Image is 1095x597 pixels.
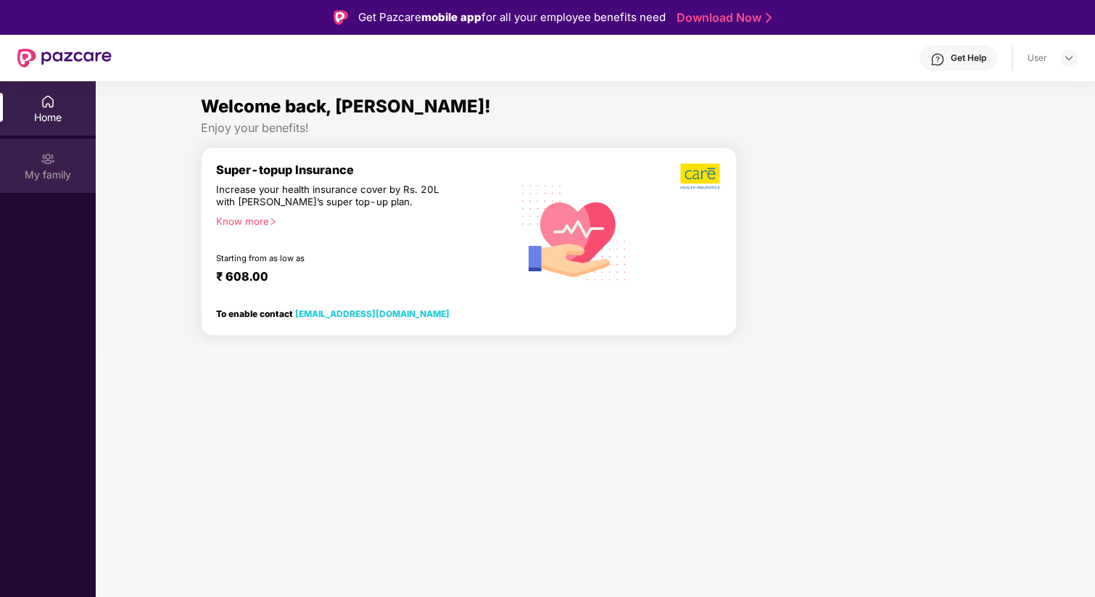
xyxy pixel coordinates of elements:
[677,10,767,25] a: Download Now
[216,253,450,263] div: Starting from as low as
[930,52,945,67] img: svg+xml;base64,PHN2ZyBpZD0iSGVscC0zMngzMiIgeG1sbnM9Imh0dHA6Ly93d3cudzMub3JnLzIwMDAvc3ZnIiB3aWR0aD...
[17,49,112,67] img: New Pazcare Logo
[216,184,448,209] div: Increase your health insurance cover by Rs. 20L with [PERSON_NAME]’s super top-up plan.
[216,269,497,287] div: ₹ 608.00
[41,94,55,109] img: svg+xml;base64,PHN2ZyBpZD0iSG9tZSIgeG1sbnM9Imh0dHA6Ly93d3cudzMub3JnLzIwMDAvc3ZnIiB3aWR0aD0iMjAiIG...
[201,120,990,136] div: Enjoy your benefits!
[511,168,637,296] img: svg+xml;base64,PHN2ZyB4bWxucz0iaHR0cDovL3d3dy53My5vcmcvMjAwMC9zdmciIHhtbG5zOnhsaW5rPSJodHRwOi8vd3...
[421,10,482,24] strong: mobile app
[358,9,666,26] div: Get Pazcare for all your employee benefits need
[41,152,55,166] img: svg+xml;base64,PHN2ZyB3aWR0aD0iMjAiIGhlaWdodD0iMjAiIHZpZXdCb3g9IjAgMCAyMCAyMCIgZmlsbD0ibm9uZSIgeG...
[216,162,511,177] div: Super-topup Insurance
[1063,52,1075,64] img: svg+xml;base64,PHN2ZyBpZD0iRHJvcGRvd24tMzJ4MzIiIHhtbG5zPSJodHRwOi8vd3d3LnczLm9yZy8yMDAwL3N2ZyIgd2...
[951,52,986,64] div: Get Help
[680,162,722,190] img: b5dec4f62d2307b9de63beb79f102df3.png
[269,218,277,226] span: right
[216,308,450,318] div: To enable contact
[334,10,348,25] img: Logo
[216,215,503,226] div: Know more
[295,308,450,319] a: [EMAIL_ADDRESS][DOMAIN_NAME]
[766,10,772,25] img: Stroke
[201,96,491,117] span: Welcome back, [PERSON_NAME]!
[1028,52,1047,64] div: User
